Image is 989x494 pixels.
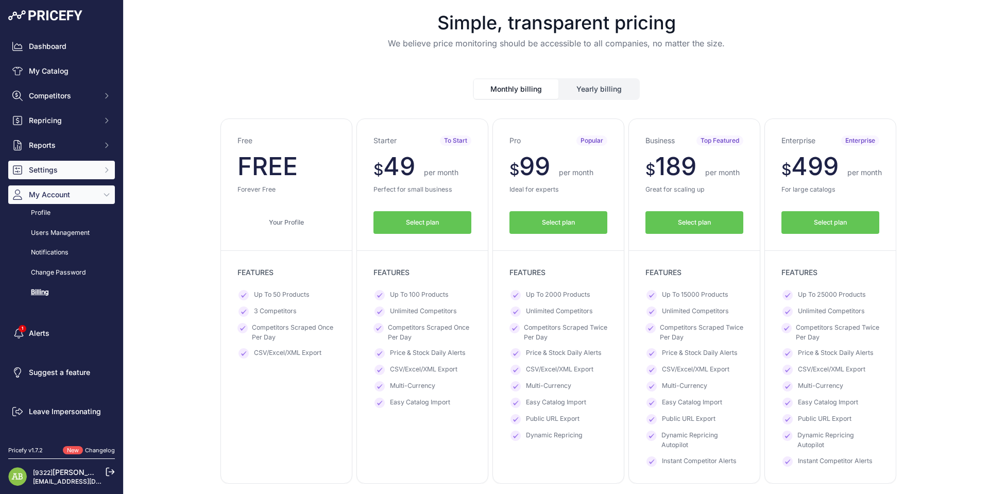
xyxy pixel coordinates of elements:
[796,323,879,342] span: Competitors Scraped Twice Per Day
[509,160,519,179] span: $
[526,306,593,317] span: Unlimited Competitors
[662,398,722,408] span: Easy Catalog Import
[8,161,115,179] button: Settings
[33,478,141,485] a: [EMAIL_ADDRESS][DOMAIN_NAME]
[662,290,728,300] span: Up To 15000 Products
[662,348,738,359] span: Price & Stock Daily Alerts
[8,244,115,262] a: Notifications
[373,185,471,195] p: Perfect for small business
[798,414,851,424] span: Public URL Export
[781,211,879,234] button: Select plan
[791,151,839,181] span: 499
[8,402,115,421] a: Leave Impersonating
[390,398,450,408] span: Easy Catalog Import
[509,267,607,278] p: FEATURES
[390,348,466,359] span: Price & Stock Daily Alerts
[798,381,843,391] span: Multi-Currency
[526,365,593,375] span: CSV/Excel/XML Export
[8,87,115,105] button: Competitors
[237,135,252,146] h3: Free
[237,185,335,195] p: Forever Free
[373,267,471,278] p: FEATURES
[254,348,321,359] span: CSV/Excel/XML Export
[526,290,590,300] span: Up To 2000 Products
[542,218,575,228] span: Select plan
[781,267,879,278] p: FEATURES
[781,185,879,195] p: For large catalogs
[662,306,729,317] span: Unlimited Competitors
[33,468,112,476] a: [9322][PERSON_NAME]
[781,135,815,146] h3: Enterprise
[29,165,96,175] span: Settings
[655,151,696,181] span: 189
[798,306,865,317] span: Unlimited Competitors
[662,365,729,375] span: CSV/Excel/XML Export
[576,135,607,146] span: Popular
[847,168,882,177] span: per month
[8,111,115,130] button: Repricing
[798,365,865,375] span: CSV/Excel/XML Export
[63,446,83,455] span: New
[645,211,743,234] button: Select plan
[383,151,415,181] span: 49
[814,218,847,228] span: Select plan
[8,204,115,222] a: Profile
[662,381,707,391] span: Multi-Currency
[798,290,866,300] span: Up To 25000 Products
[798,398,858,408] span: Easy Catalog Import
[798,456,873,467] span: Instant Competitor Alerts
[29,190,96,200] span: My Account
[406,218,439,228] span: Select plan
[8,10,82,21] img: Pricefy Logo
[645,267,743,278] p: FEATURES
[509,135,521,146] h3: Pro
[841,135,879,146] span: Enterprise
[8,62,115,80] a: My Catalog
[252,323,335,342] span: Competitors Scraped Once Per Day
[8,37,115,56] a: Dashboard
[237,211,335,234] a: Your Profile
[781,160,791,179] span: $
[390,290,449,300] span: Up To 100 Products
[660,323,743,342] span: Competitors Scraped Twice Per Day
[237,267,335,278] p: FEATURES
[798,348,874,359] span: Price & Stock Daily Alerts
[524,323,607,342] span: Competitors Scraped Twice Per Day
[526,381,571,391] span: Multi-Currency
[132,37,981,49] p: We believe price monitoring should be accessible to all companies, no matter the size.
[678,218,711,228] span: Select plan
[33,469,53,476] span: [9322]
[8,283,115,301] a: Billing
[509,185,607,195] p: Ideal for experts
[373,211,471,234] button: Select plan
[424,168,458,177] span: per month
[237,151,298,181] span: FREE
[474,79,558,99] button: Monthly billing
[696,135,743,146] span: Top Featured
[388,323,471,342] span: Competitors Scraped Once Per Day
[661,431,743,450] span: Dynamic Repricing Autopilot
[559,168,593,177] span: per month
[8,37,115,479] nav: Sidebar
[645,160,655,179] span: $
[526,414,579,424] span: Public URL Export
[8,185,115,204] button: My Account
[797,431,879,450] span: Dynamic Repricing Autopilot
[29,91,96,101] span: Competitors
[526,431,583,441] span: Dynamic Repricing
[390,381,435,391] span: Multi-Currency
[645,185,743,195] p: Great for scaling up
[85,447,115,454] a: Changelog
[509,211,607,234] button: Select plan
[254,290,310,300] span: Up To 50 Products
[390,365,457,375] span: CSV/Excel/XML Export
[373,160,383,179] span: $
[29,115,96,126] span: Repricing
[662,414,715,424] span: Public URL Export
[526,348,602,359] span: Price & Stock Daily Alerts
[8,136,115,155] button: Reports
[440,135,471,146] span: To Start
[8,324,115,343] a: Alerts
[559,79,639,99] button: Yearly billing
[8,446,43,455] div: Pricefy v1.7.2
